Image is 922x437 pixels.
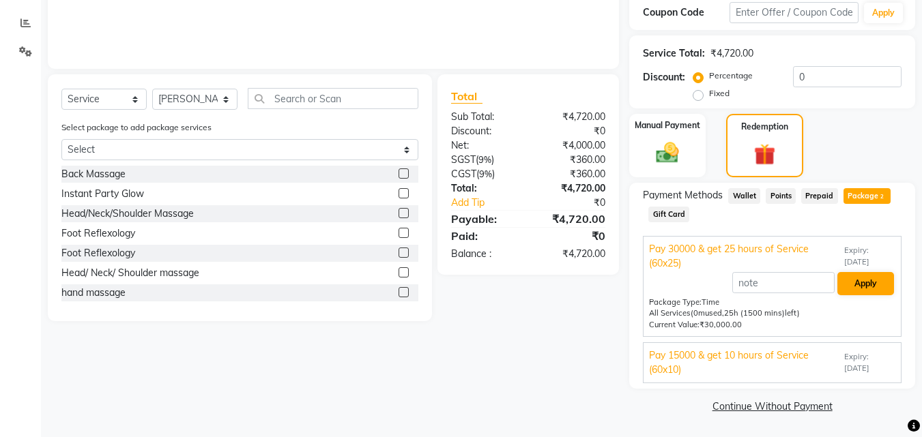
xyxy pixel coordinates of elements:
[441,153,528,167] div: ( )
[451,168,476,180] span: CGST
[643,5,729,20] div: Coupon Code
[61,226,135,241] div: Foot Reflexology
[479,168,492,179] span: 9%
[528,181,616,196] div: ₹4,720.00
[543,196,616,210] div: ₹0
[528,110,616,124] div: ₹4,720.00
[451,89,482,104] span: Total
[732,272,835,293] input: note
[844,188,891,204] span: Package
[864,3,903,23] button: Apply
[766,188,796,204] span: Points
[61,121,212,134] label: Select package to add package services
[61,286,126,300] div: hand massage
[441,167,528,181] div: ( )
[248,88,418,109] input: Search or Scan
[441,196,543,210] a: Add Tip
[61,266,199,280] div: Head/ Neck/ Shoulder massage
[649,140,686,166] img: _cash.svg
[747,141,782,168] img: _gift.svg
[441,138,528,153] div: Net:
[728,188,760,204] span: Wallet
[635,119,700,132] label: Manual Payment
[61,187,144,201] div: Instant Party Glow
[709,70,753,82] label: Percentage
[528,167,616,181] div: ₹360.00
[649,348,841,377] span: Pay 15000 & get 10 hours of Service (60x10)
[724,308,785,318] span: 25h (1500 mins)
[691,308,705,318] span: (0m
[709,87,730,100] label: Fixed
[844,351,895,374] span: Expiry: [DATE]
[700,320,742,329] span: ₹30,000.00
[648,207,689,222] span: Gift Card
[441,110,528,124] div: Sub Total:
[649,308,691,318] span: All Services
[441,247,528,261] div: Balance :
[801,188,838,204] span: Prepaid
[528,138,616,153] div: ₹4,000.00
[837,272,894,295] button: Apply
[730,2,859,23] input: Enter Offer / Coupon Code
[441,228,528,244] div: Paid:
[878,193,886,201] span: 2
[61,167,126,181] div: Back Massage
[844,245,895,268] span: Expiry: [DATE]
[643,46,705,61] div: Service Total:
[649,320,700,329] span: Current Value:
[632,400,912,414] a: Continue Without Payment
[528,228,616,244] div: ₹0
[649,242,841,271] span: Pay 30000 & get 25 hours of Service (60x25)
[643,70,685,85] div: Discount:
[710,46,753,61] div: ₹4,720.00
[702,297,719,307] span: Time
[478,154,491,165] span: 9%
[528,247,616,261] div: ₹4,720.00
[649,297,702,307] span: Package Type:
[441,211,528,227] div: Payable:
[61,246,135,260] div: Foot Reflexology
[451,153,476,166] span: SGST
[528,153,616,167] div: ₹360.00
[441,181,528,196] div: Total:
[643,188,723,202] span: Payment Methods
[61,207,194,221] div: Head/Neck/Shoulder Massage
[528,211,616,227] div: ₹4,720.00
[741,121,788,133] label: Redemption
[691,308,800,318] span: used, left)
[441,124,528,138] div: Discount:
[528,124,616,138] div: ₹0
